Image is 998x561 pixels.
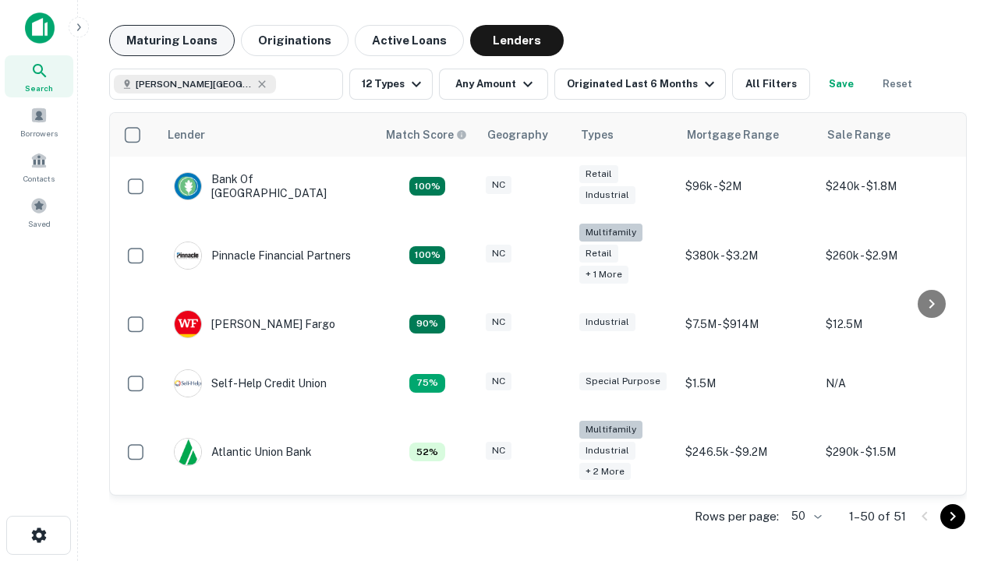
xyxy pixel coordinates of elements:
[174,369,327,397] div: Self-help Credit Union
[849,507,906,526] p: 1–50 of 51
[695,507,779,526] p: Rows per page:
[174,242,351,270] div: Pinnacle Financial Partners
[579,224,642,242] div: Multifamily
[486,372,511,390] div: NC
[579,313,635,331] div: Industrial
[409,177,445,196] div: Matching Properties: 14, hasApolloMatch: undefined
[5,191,73,233] a: Saved
[554,69,726,100] button: Originated Last 6 Months
[732,69,810,100] button: All Filters
[158,113,377,157] th: Lender
[23,172,55,185] span: Contacts
[816,69,866,100] button: Save your search to get updates of matches that match your search criteria.
[175,242,201,269] img: picture
[409,315,445,333] div: Matching Properties: 12, hasApolloMatch: undefined
[349,69,433,100] button: 12 Types
[5,101,73,143] a: Borrowers
[486,176,511,194] div: NC
[486,245,511,263] div: NC
[168,125,205,144] div: Lender
[386,126,467,143] div: Capitalize uses an advanced AI algorithm to match your search with the best lender. The match sco...
[175,370,201,397] img: picture
[940,504,965,529] button: Go to next page
[818,157,958,216] td: $240k - $1.8M
[25,12,55,44] img: capitalize-icon.png
[579,463,631,481] div: + 2 more
[579,245,618,263] div: Retail
[409,246,445,265] div: Matching Properties: 24, hasApolloMatch: undefined
[872,69,922,100] button: Reset
[486,313,511,331] div: NC
[581,125,614,144] div: Types
[25,82,53,94] span: Search
[579,442,635,460] div: Industrial
[174,310,335,338] div: [PERSON_NAME] Fargo
[785,505,824,527] div: 50
[241,25,349,56] button: Originations
[409,443,445,461] div: Matching Properties: 7, hasApolloMatch: undefined
[409,374,445,393] div: Matching Properties: 10, hasApolloMatch: undefined
[687,125,779,144] div: Mortgage Range
[579,165,618,183] div: Retail
[818,413,958,492] td: $290k - $1.5M
[678,413,818,492] td: $246.5k - $9.2M
[377,113,478,157] th: Capitalize uses an advanced AI algorithm to match your search with the best lender. The match sco...
[470,25,564,56] button: Lenders
[678,113,818,157] th: Mortgage Range
[579,186,635,204] div: Industrial
[827,125,890,144] div: Sale Range
[678,216,818,295] td: $380k - $3.2M
[20,127,58,139] span: Borrowers
[5,55,73,97] a: Search
[579,372,667,390] div: Special Purpose
[174,172,361,200] div: Bank Of [GEOGRAPHIC_DATA]
[487,125,548,144] div: Geography
[486,442,511,460] div: NC
[818,216,958,295] td: $260k - $2.9M
[678,295,818,354] td: $7.5M - $914M
[355,25,464,56] button: Active Loans
[567,75,719,93] div: Originated Last 6 Months
[109,25,235,56] button: Maturing Loans
[572,113,678,157] th: Types
[478,113,572,157] th: Geography
[818,354,958,413] td: N/A
[28,217,51,230] span: Saved
[175,439,201,465] img: picture
[678,157,818,216] td: $96k - $2M
[174,438,312,466] div: Atlantic Union Bank
[386,126,464,143] h6: Match Score
[175,311,201,337] img: picture
[579,266,628,284] div: + 1 more
[5,146,73,188] a: Contacts
[439,69,548,100] button: Any Amount
[579,421,642,439] div: Multifamily
[818,295,958,354] td: $12.5M
[678,354,818,413] td: $1.5M
[920,436,998,511] iframe: Chat Widget
[136,77,253,91] span: [PERSON_NAME][GEOGRAPHIC_DATA], [GEOGRAPHIC_DATA]
[818,113,958,157] th: Sale Range
[175,173,201,199] img: picture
